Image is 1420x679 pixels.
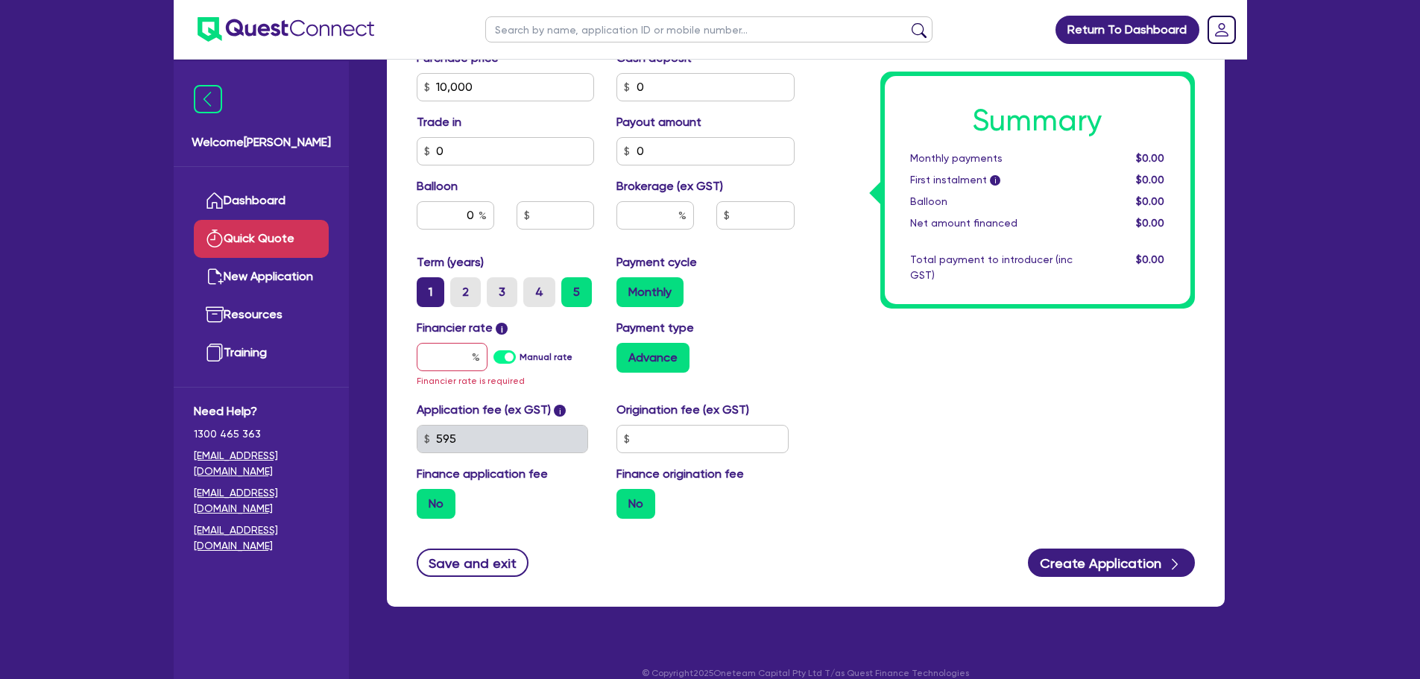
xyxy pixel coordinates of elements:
label: 2 [450,277,481,307]
a: Quick Quote [194,220,329,258]
span: Welcome [PERSON_NAME] [192,133,331,151]
label: 1 [417,277,444,307]
a: Resources [194,296,329,334]
label: 3 [487,277,517,307]
div: Balloon [899,194,1084,209]
a: Dashboard [194,182,329,220]
button: Create Application [1028,549,1195,577]
input: Search by name, application ID or mobile number... [485,16,933,42]
a: Dropdown toggle [1202,10,1241,49]
div: Total payment to introducer (inc GST) [899,252,1084,283]
span: 1300 465 363 [194,426,329,442]
label: Term (years) [417,253,484,271]
img: quest-connect-logo-blue [198,17,374,42]
label: Balloon [417,177,458,195]
img: quick-quote [206,230,224,247]
a: [EMAIL_ADDRESS][DOMAIN_NAME] [194,522,329,554]
img: new-application [206,268,224,285]
label: 5 [561,277,592,307]
span: Need Help? [194,402,329,420]
span: i [554,405,566,417]
label: Payout amount [616,113,701,131]
button: Save and exit [417,549,529,577]
span: $0.00 [1136,152,1164,164]
label: Origination fee (ex GST) [616,401,749,419]
span: i [496,323,508,335]
label: Finance origination fee [616,465,744,483]
span: $0.00 [1136,195,1164,207]
span: $0.00 [1136,217,1164,229]
span: Financier rate is required [417,376,525,386]
label: Application fee (ex GST) [417,401,551,419]
a: [EMAIL_ADDRESS][DOMAIN_NAME] [194,485,329,517]
label: Manual rate [520,350,572,364]
label: Brokerage (ex GST) [616,177,723,195]
span: $0.00 [1136,253,1164,265]
h1: Summary [910,103,1165,139]
a: Return To Dashboard [1055,16,1199,44]
label: No [417,489,455,519]
img: resources [206,306,224,323]
label: Trade in [417,113,461,131]
label: Finance application fee [417,465,548,483]
span: $0.00 [1136,174,1164,186]
span: i [990,176,1000,186]
label: Advance [616,343,690,373]
label: Payment type [616,319,694,337]
div: Net amount financed [899,215,1084,231]
label: No [616,489,655,519]
a: [EMAIL_ADDRESS][DOMAIN_NAME] [194,448,329,479]
div: Monthly payments [899,151,1084,166]
img: icon-menu-close [194,85,222,113]
div: First instalment [899,172,1084,188]
a: New Application [194,258,329,296]
a: Training [194,334,329,372]
label: Payment cycle [616,253,697,271]
label: Monthly [616,277,684,307]
label: 4 [523,277,555,307]
label: Financier rate [417,319,508,337]
img: training [206,344,224,361]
